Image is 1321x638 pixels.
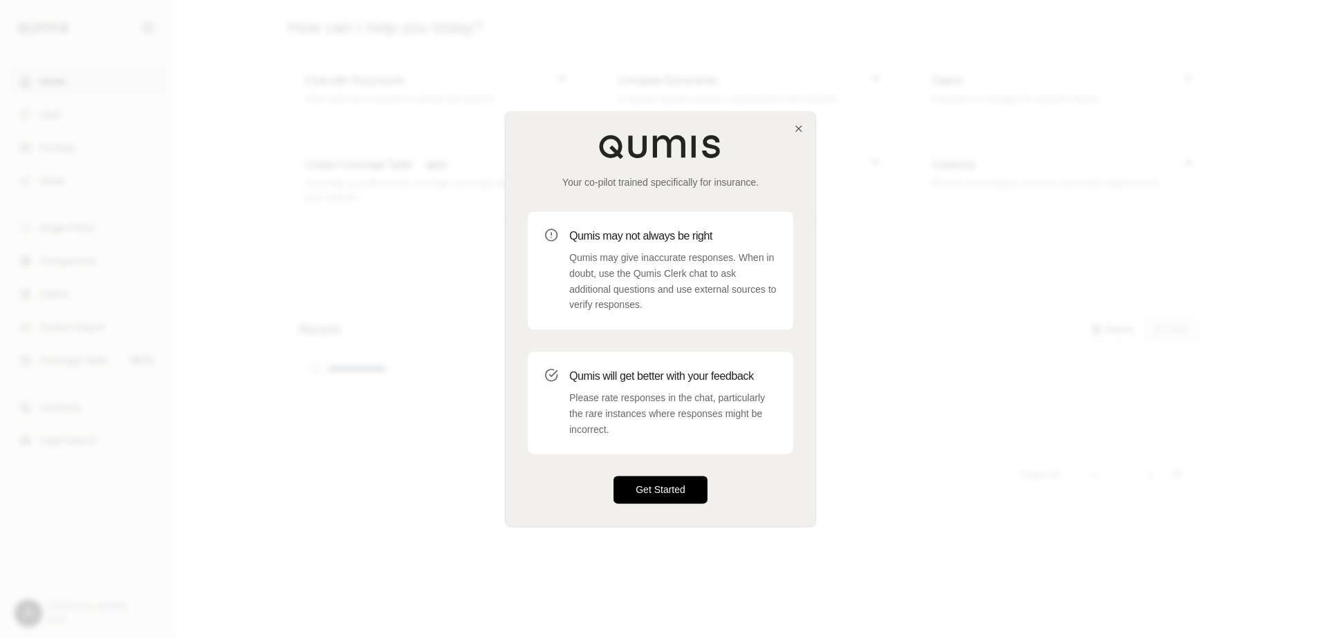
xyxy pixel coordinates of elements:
[569,228,777,244] h3: Qumis may not always be right
[614,476,707,504] button: Get Started
[528,175,793,189] p: Your co-pilot trained specifically for insurance.
[569,368,777,385] h3: Qumis will get better with your feedback
[598,134,723,159] img: Qumis Logo
[569,250,777,313] p: Qumis may give inaccurate responses. When in doubt, use the Qumis Clerk chat to ask additional qu...
[569,390,777,437] p: Please rate responses in the chat, particularly the rare instances where responses might be incor...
